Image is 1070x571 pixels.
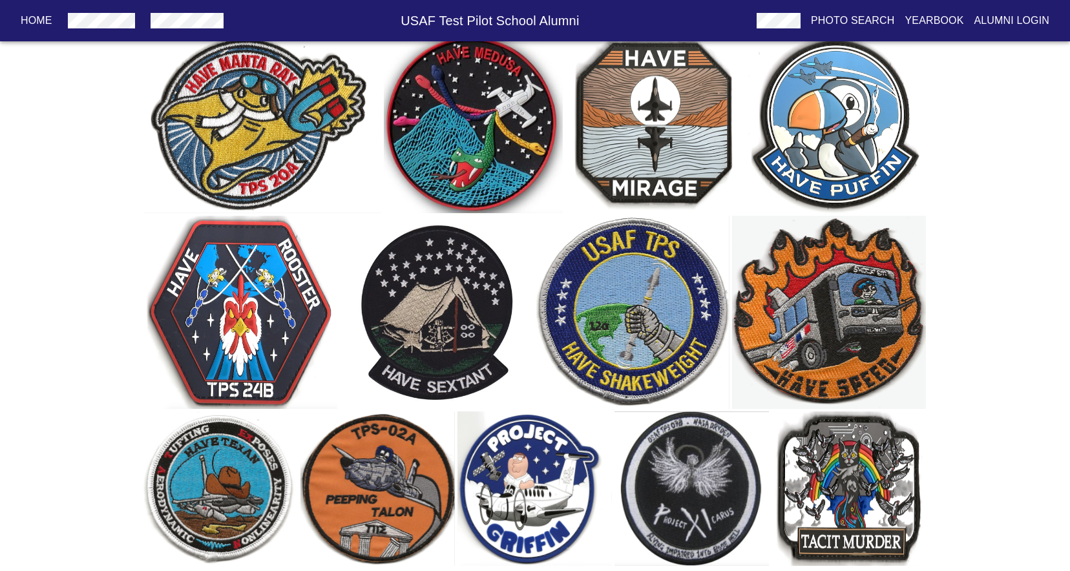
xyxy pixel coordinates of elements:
[143,216,337,410] img: TMP Patch Have Rooster
[21,13,52,28] p: Home
[771,411,926,566] img: TMP Patch Tacit Murder
[143,411,298,566] img: TMP Patch Have Texan
[614,411,769,566] img: TMP Patch Project Icarus
[300,411,455,566] img: TMP Patch 2002a Peeping Talon
[143,34,381,213] img: TMP Patch Have Manta Ray
[457,411,612,566] img: TMP Patch Project Griffin
[732,216,926,410] img: TMP Patch Have Speed
[969,9,1055,32] button: Alumni Login
[974,13,1050,28] p: Alumni Login
[384,34,563,213] img: TMP Patch Have Medusa
[565,34,744,213] img: TMP Patch Have Mirage
[806,9,900,32] button: Photo Search
[905,13,963,28] p: Yearbook
[899,9,969,32] button: Yearbook
[16,9,58,32] button: Home
[536,216,730,410] img: TMP Patch Have Shakeweight
[229,10,751,31] h6: USAF Test Pilot School Alumni
[747,34,926,213] img: TMP Patch Have Puffin
[340,216,534,410] img: TMP Patch Have Sextant
[811,13,895,28] p: Photo Search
